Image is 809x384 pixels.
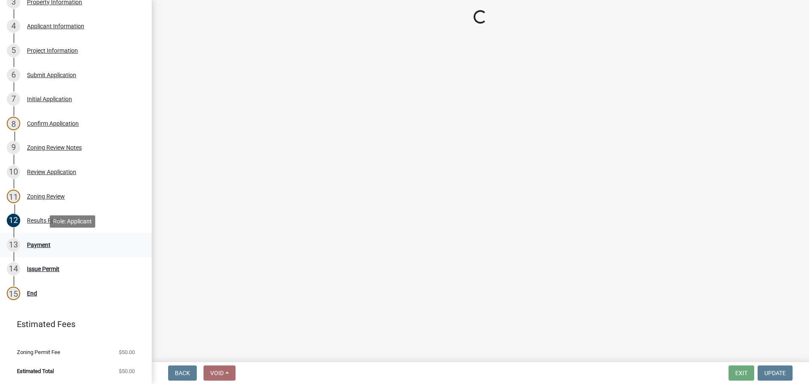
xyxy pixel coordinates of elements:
[7,117,20,130] div: 8
[7,44,20,57] div: 5
[50,215,95,228] div: Role: Applicant
[764,370,786,376] span: Update
[7,165,20,179] div: 10
[27,145,82,150] div: Zoning Review Notes
[175,370,190,376] span: Back
[27,290,37,296] div: End
[758,365,793,381] button: Update
[729,365,754,381] button: Exit
[7,19,20,33] div: 4
[17,349,60,355] span: Zoning Permit Fee
[27,266,59,272] div: Issue Permit
[119,349,135,355] span: $50.00
[210,370,224,376] span: Void
[204,365,236,381] button: Void
[168,365,197,381] button: Back
[7,316,138,333] a: Estimated Fees
[27,169,76,175] div: Review Application
[27,242,51,248] div: Payment
[7,68,20,82] div: 6
[27,72,76,78] div: Submit Application
[27,48,78,54] div: Project Information
[7,190,20,203] div: 11
[119,368,135,374] span: $50.00
[27,96,72,102] div: Initial Application
[7,287,20,300] div: 15
[7,238,20,252] div: 13
[27,218,62,223] div: Results Form
[7,262,20,276] div: 14
[27,23,84,29] div: Applicant Information
[7,141,20,154] div: 9
[27,193,65,199] div: Zoning Review
[17,368,54,374] span: Estimated Total
[7,214,20,227] div: 12
[7,92,20,106] div: 7
[27,121,79,126] div: Confirm Application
